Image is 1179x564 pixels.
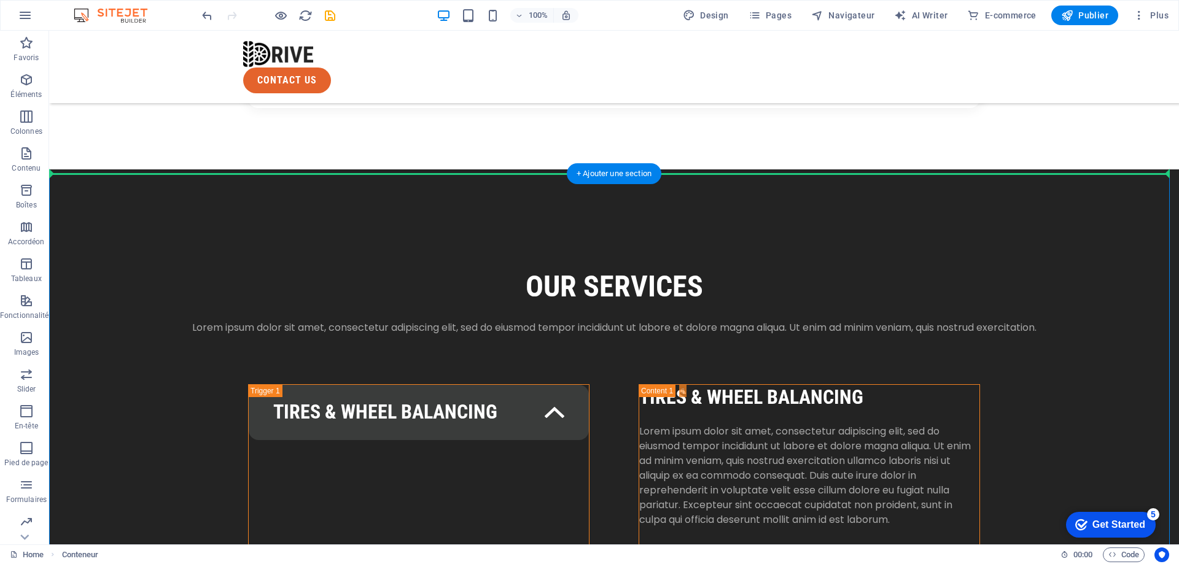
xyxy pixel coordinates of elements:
i: Enregistrer (Ctrl+S) [323,9,337,23]
p: En-tête [15,421,38,431]
button: reload [298,8,313,23]
button: 100% [510,8,554,23]
div: 5 [91,2,103,15]
button: Usercentrics [1154,547,1169,562]
div: Get Started 5 items remaining, 0% complete [10,6,99,32]
span: Code [1108,547,1139,562]
p: Boîtes [16,200,37,210]
span: : [1082,550,1084,559]
p: Slider [17,384,36,394]
p: Accordéon [8,237,44,247]
img: Editor Logo [71,8,163,23]
i: Actualiser la page [298,9,313,23]
div: Get Started [36,14,89,25]
p: Contenu [12,163,41,173]
p: Tableaux [11,274,42,284]
p: Éléments [10,90,42,99]
h6: Durée de la session [1060,547,1093,562]
div: Design (Ctrl+Alt+Y) [678,6,734,25]
h6: 100% [529,8,548,23]
button: Cliquez ici pour quitter le mode Aperçu et poursuivre l'édition. [273,8,288,23]
button: save [322,8,337,23]
div: + Ajouter une section [567,163,661,184]
button: Plus [1128,6,1173,25]
span: Navigateur [811,9,874,21]
span: E-commerce [967,9,1036,21]
p: Formulaires [6,495,47,504]
span: Cliquez pour sélectionner. Double-cliquez pour modifier. [62,547,99,562]
a: Cliquez pour annuler la sélection. Double-cliquez pour ouvrir Pages. [10,547,44,562]
span: 00 00 [1073,547,1092,562]
p: Colonnes [10,126,42,136]
button: Publier [1051,6,1118,25]
i: Lors du redimensionnement, ajuster automatiquement le niveau de zoom en fonction de l'appareil sé... [561,10,572,21]
span: Design [683,9,729,21]
i: Annuler : Supprimer les éléments (Ctrl+Z) [200,9,214,23]
button: AI Writer [889,6,952,25]
button: E-commerce [962,6,1041,25]
span: AI Writer [894,9,947,21]
span: Plus [1133,9,1169,21]
p: Pied de page [4,458,48,468]
span: Pages [749,9,792,21]
button: undo [200,8,214,23]
p: Favoris [14,53,39,63]
button: Design [678,6,734,25]
button: Code [1103,547,1145,562]
button: Navigateur [806,6,879,25]
nav: breadcrumb [62,547,99,562]
button: Pages [744,6,796,25]
p: Images [14,347,39,357]
span: Publier [1061,9,1108,21]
